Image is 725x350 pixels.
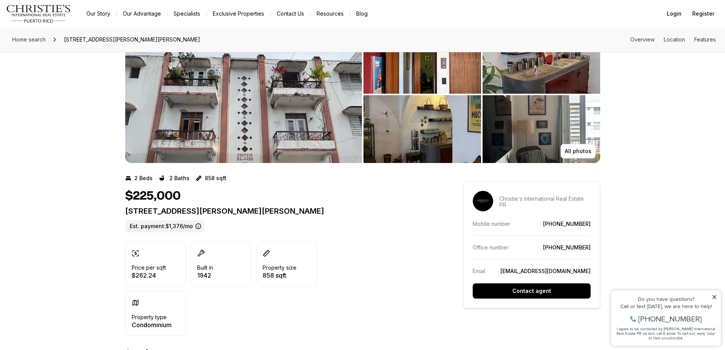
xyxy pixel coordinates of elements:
[8,24,110,30] div: Call or text [DATE], we are here to help!
[311,8,350,19] a: Resources
[197,272,213,278] p: 1942
[483,95,600,163] button: View image gallery
[125,220,204,232] label: Est. payment: $1,376/mo
[125,206,436,216] p: [STREET_ADDRESS][PERSON_NAME][PERSON_NAME]
[132,322,172,328] p: Condominium
[263,265,296,271] p: Property size
[117,8,167,19] a: Our Advantage
[473,268,485,274] p: Email
[207,8,270,19] a: Exclusive Properties
[132,314,167,320] p: Property type
[565,148,591,154] p: All photos
[473,283,591,299] button: Contact agent
[543,244,591,251] a: [PHONE_NUMBER]
[61,34,203,46] span: [STREET_ADDRESS][PERSON_NAME][PERSON_NAME]
[31,36,95,43] span: [PHONE_NUMBER]
[500,268,591,274] a: [EMAIL_ADDRESS][DOMAIN_NAME]
[271,8,310,19] button: Contact Us
[132,265,166,271] p: Price per sqft
[694,36,716,43] a: Skip to: Features
[688,6,719,21] button: Register
[169,175,190,181] p: 2 Baths
[664,36,685,43] a: Skip to: Location
[80,8,116,19] a: Our Story
[125,189,181,203] h1: $225,000
[125,26,600,163] div: Listing Photos
[125,26,362,163] button: View image gallery
[197,265,213,271] p: Built in
[205,175,226,181] p: 858 sqft
[6,5,71,23] img: logo
[499,196,591,208] p: Christie's International Real Estate PR
[263,272,296,278] p: 858 sqft
[350,8,374,19] a: Blog
[692,11,714,17] span: Register
[8,17,110,22] div: Do you have questions?
[125,26,362,163] li: 1 of 3
[473,244,508,251] p: Office number
[132,272,166,278] p: $262.24
[667,11,682,17] span: Login
[630,36,655,43] a: Skip to: Overview
[363,26,600,163] li: 2 of 3
[483,26,600,94] button: View image gallery
[363,26,481,94] button: View image gallery
[363,95,481,163] button: View image gallery
[167,8,206,19] a: Specialists
[10,47,108,61] span: I agree to be contacted by [PERSON_NAME] International Real Estate PR via text, call & email. To ...
[12,36,46,43] span: Home search
[630,37,716,43] nav: Page section menu
[543,221,591,227] a: [PHONE_NUMBER]
[159,172,190,184] button: 2 Baths
[662,6,686,21] button: Login
[9,34,49,46] a: Home search
[473,221,510,227] p: Mobile number
[512,288,551,294] p: Contact agent
[561,144,596,158] button: All photos
[134,175,153,181] p: 2 Beds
